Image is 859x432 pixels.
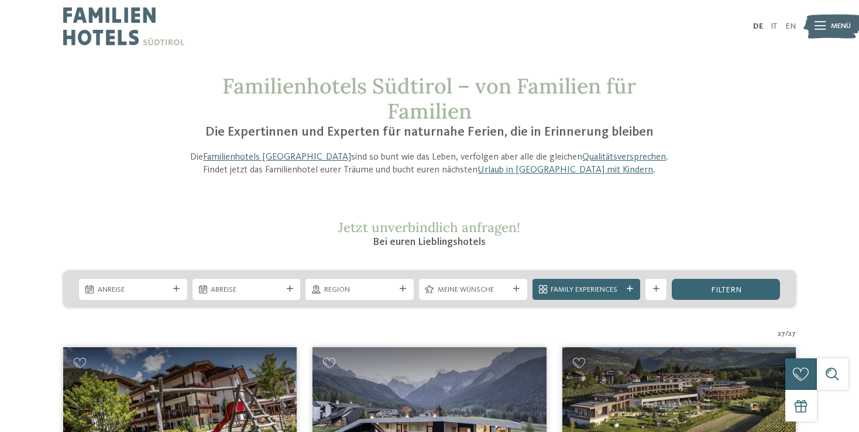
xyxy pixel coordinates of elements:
a: Familienhotels [GEOGRAPHIC_DATA] [203,153,351,162]
a: Qualitätsversprechen [582,153,666,162]
span: Family Experiences [551,285,622,295]
span: Die Expertinnen und Experten für naturnahe Ferien, die in Erinnerung bleiben [205,126,654,139]
a: EN [785,22,796,30]
span: Menü [831,21,851,32]
span: Bei euren Lieblingshotels [373,237,486,247]
a: IT [771,22,777,30]
a: DE [753,22,763,30]
span: Region [324,285,396,295]
span: Abreise [211,285,282,295]
span: Jetzt unverbindlich anfragen! [338,219,520,236]
span: / [785,329,788,339]
span: Anreise [98,285,169,295]
span: 27 [778,329,785,339]
span: filtern [711,286,741,294]
span: 27 [788,329,796,339]
a: Urlaub in [GEOGRAPHIC_DATA] mit Kindern [477,165,653,175]
p: Die sind so bunt wie das Leben, verfolgen aber alle die gleichen . Findet jetzt das Familienhotel... [179,151,680,177]
span: Familienhotels Südtirol – von Familien für Familien [222,72,636,125]
span: Meine Wünsche [438,285,509,295]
